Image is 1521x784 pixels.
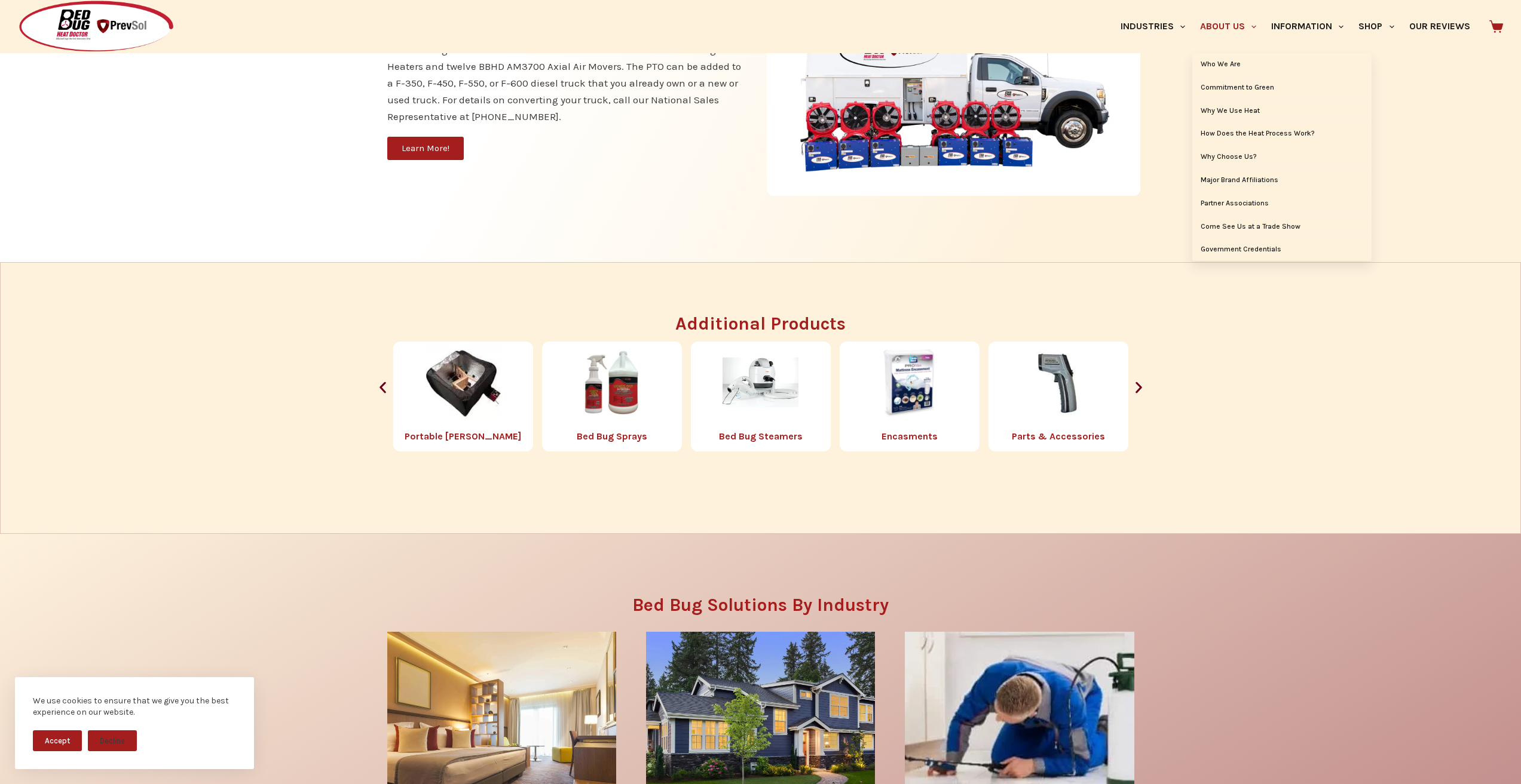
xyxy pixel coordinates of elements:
div: Next slide [1131,380,1146,395]
a: Government Credentials [1192,238,1372,261]
h3: Additional Products [375,315,1146,333]
a: Parts & Accessories [1012,431,1105,442]
p: Bed Bug Heat Doctor’s Thermal Remediation Truck has a power take off (PTO) that runs a generator.... [387,24,749,125]
a: Why Choose Us? [1192,146,1372,168]
a: Encasments [882,431,938,442]
div: Previous slide [375,380,390,395]
div: 8 / 8 [989,342,1128,451]
a: Partner Associations [1192,192,1372,215]
span: Learn More! [402,144,449,153]
a: Bed Bug Steamers [719,431,803,442]
a: Who We Are [1192,53,1372,76]
button: Open LiveChat chat widget [10,5,45,41]
a: Major Brand Affiliations [1192,169,1372,192]
a: How Does the Heat Process Work? [1192,122,1372,145]
a: Why We Use Heat [1192,100,1372,122]
button: Decline [88,730,137,751]
a: Come See Us at a Trade Show [1192,216,1372,238]
div: 4 / 8 [393,342,533,451]
a: Portable [PERSON_NAME] [405,431,521,442]
a: Bed Bug Sprays [577,431,647,442]
div: Carousel [393,342,1128,451]
div: 5 / 8 [542,342,682,451]
div: 6 / 8 [691,342,831,451]
div: 7 / 8 [840,342,980,451]
h3: Bed Bug Solutions By Industry [381,596,1140,614]
a: Commitment to Green [1192,76,1372,99]
div: We use cookies to ensure that we give you the best experience on our website. [33,695,236,718]
a: Learn More! [387,137,464,160]
button: Accept [33,730,82,751]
